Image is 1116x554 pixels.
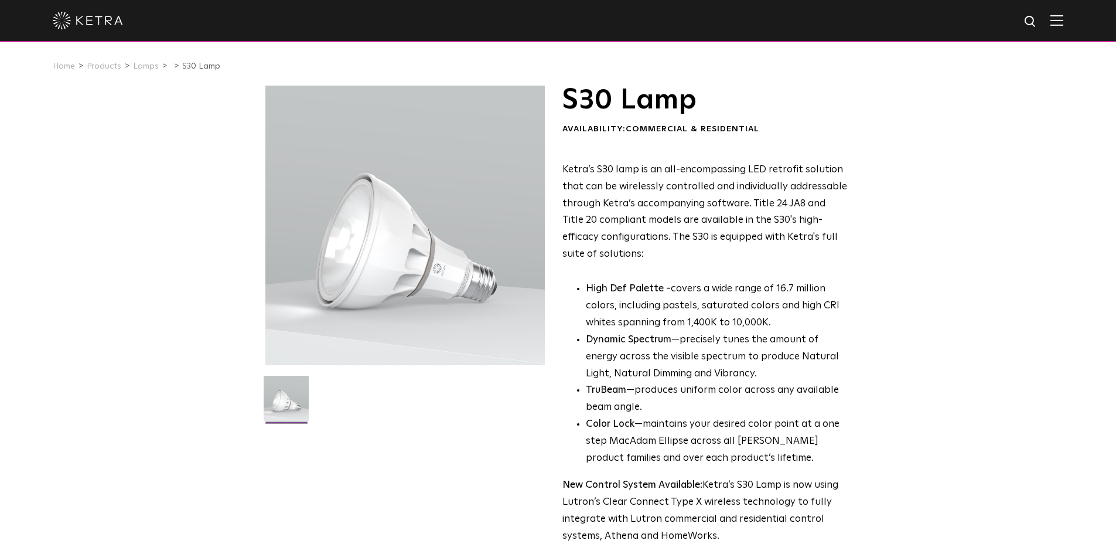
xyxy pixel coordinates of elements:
li: —maintains your desired color point at a one step MacAdam Ellipse across all [PERSON_NAME] produc... [586,416,848,467]
span: Ketra’s S30 lamp is an all-encompassing LED retrofit solution that can be wirelessly controlled a... [562,165,847,259]
a: S30 Lamp [182,62,220,70]
div: Availability: [562,124,848,135]
h1: S30 Lamp [562,86,848,115]
p: covers a wide range of 16.7 million colors, including pastels, saturated colors and high CRI whit... [586,281,848,332]
a: Lamps [133,62,159,70]
li: —produces uniform color across any available beam angle. [586,382,848,416]
strong: Dynamic Spectrum [586,335,671,345]
li: —precisely tunes the amount of energy across the visible spectrum to produce Natural Light, Natur... [586,332,848,383]
img: Hamburger%20Nav.svg [1050,15,1063,26]
span: Commercial & Residential [626,125,759,133]
a: Products [87,62,121,70]
img: search icon [1023,15,1038,29]
strong: TruBeam [586,385,626,395]
p: Ketra’s S30 Lamp is now using Lutron’s Clear Connect Type X wireless technology to fully integrat... [562,477,848,545]
img: ketra-logo-2019-white [53,12,123,29]
strong: High Def Palette - [586,284,671,294]
img: S30-Lamp-Edison-2021-Web-Square [264,376,309,430]
strong: Color Lock [586,419,634,429]
strong: New Control System Available: [562,480,702,490]
a: Home [53,62,75,70]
